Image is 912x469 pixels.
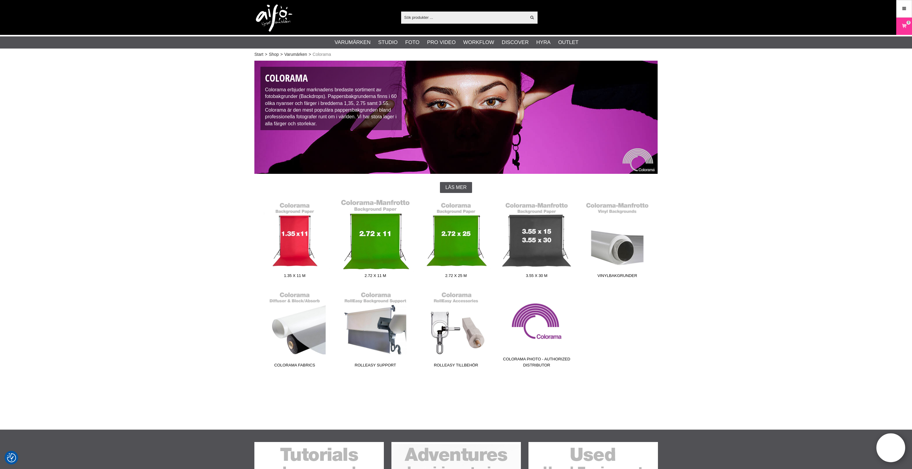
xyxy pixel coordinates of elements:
img: Colorama Fotobakgrunder [254,61,658,174]
a: 1.35 x 11 m [254,199,335,281]
div: Colorama erbjuder marknadens bredaste sortiment av fotobakgrunder (Backdrops). Pappersbakgrundern... [260,67,402,130]
a: Colorama Fabrics [254,288,335,370]
span: > [280,51,283,58]
span: 8 [907,20,910,25]
a: Studio [378,39,397,46]
span: > [265,51,267,58]
a: Outlet [558,39,578,46]
a: Shop [269,51,279,58]
a: Workflow [463,39,494,46]
button: Samtyckesinställningar [7,452,16,463]
span: Vinylbakgrunder [577,273,658,281]
span: 2.72 x 11 m [335,273,416,281]
img: logo.png [256,5,292,32]
input: Sök produkter ... [401,13,526,22]
span: RollEasy Tillbehör [416,362,496,370]
a: 8 [897,19,912,33]
a: Pro Video [427,39,455,46]
a: Colorama Photo - Authorized Distributor [496,288,577,370]
span: 1.35 x 11 m [254,273,335,281]
h1: Colorama [265,71,397,85]
a: 3.55 x 30 m [496,199,577,281]
span: Colorama Photo - Authorized Distributor [496,356,577,370]
span: Colorama [313,51,331,58]
a: RollEasy Support [335,288,416,370]
a: RollEasy Tillbehör [416,288,496,370]
a: Foto [405,39,419,46]
span: Läs mer [445,185,467,190]
a: Varumärken [335,39,371,46]
span: Colorama Fabrics [254,362,335,370]
span: 3.55 x 30 m [496,273,577,281]
span: RollEasy Support [335,362,416,370]
a: Discover [502,39,529,46]
span: 2.72 x 25 m [416,273,496,281]
a: 2.72 x 25 m [416,199,496,281]
a: Vinylbakgrunder [577,199,658,281]
a: 2.72 x 11 m [335,199,416,281]
a: Start [254,51,263,58]
a: Varumärken [284,51,307,58]
span: > [309,51,311,58]
a: Hyra [536,39,551,46]
img: Revisit consent button [7,453,16,462]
